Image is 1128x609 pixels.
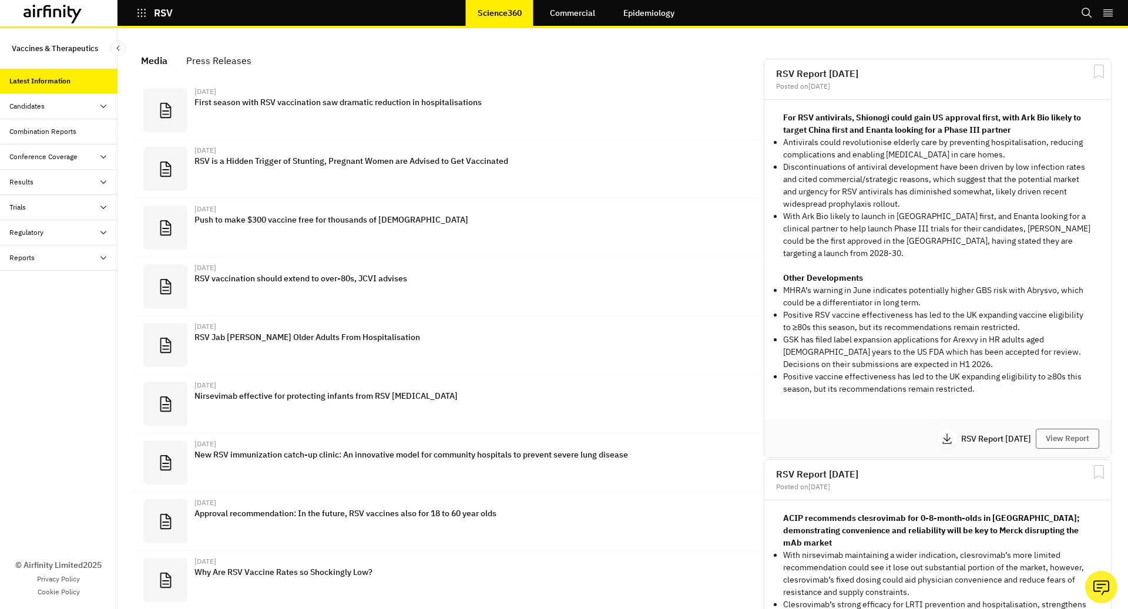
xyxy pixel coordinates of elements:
[9,101,45,112] div: Candidates
[194,499,710,506] div: [DATE]
[37,574,80,584] a: Privacy Policy
[194,88,710,95] div: [DATE]
[1085,571,1117,603] button: Ask our analysts
[9,152,78,162] div: Conference Coverage
[134,375,759,433] a: [DATE]Nirsevimab effective for protecting infants from RSV [MEDICAL_DATA]
[783,309,1092,334] li: Positive RSV vaccine effectiveness has led to the UK expanding vaccine eligibility to ≥80s this s...
[154,8,173,18] p: RSV
[783,112,1081,135] strong: For RSV antivirals, Shionogi could gain US approval first, with Ark Bio likely to target China fi...
[194,215,710,224] p: Push to make $300 vaccine free for thousands of [DEMOGRAPHIC_DATA]
[186,52,251,69] div: Press Releases
[110,41,126,56] button: Close Sidebar
[783,272,863,283] strong: Other Developments
[783,161,1092,210] p: Discontinuations of antiviral development have been driven by low infection rates and cited comme...
[134,140,759,198] a: [DATE]RSV is a Hidden Trigger of Stunting, Pregnant Women are Advised to Get Vaccinated
[194,332,710,342] p: RSV Jab [PERSON_NAME] Older Adults From Hospitalisation
[194,323,710,330] div: [DATE]
[134,257,759,316] a: [DATE]RSV vaccination should extend to over-80s, JCVI advises
[136,3,173,23] button: RSV
[9,227,43,238] div: Regulatory
[961,435,1036,443] p: RSV Report [DATE]
[776,469,1099,479] h2: RSV Report [DATE]
[194,567,710,577] p: Why Are RSV Vaccine Rates so Shockingly Low?
[783,549,1092,598] p: With nirsevimab maintaining a wider indication, clesrovimab’s more limited recommendation could s...
[134,433,759,492] a: [DATE]New RSV immunization catch-up clinic: An innovative model for community hospitals to preven...
[194,440,710,448] div: [DATE]
[9,177,33,187] div: Results
[783,136,1092,161] p: Antivirals could revolutionise elderly care by preventing hospitalisation, reducing complications...
[9,126,76,137] div: Combination Reports
[194,264,710,271] div: [DATE]
[194,206,710,213] div: [DATE]
[783,284,1092,309] li: MHRA’s warning in June indicates potentially higher GBS risk with Abrysvo, which could be a diffe...
[1036,429,1099,449] button: View Report
[776,69,1099,78] h2: RSV Report [DATE]
[783,210,1092,260] p: With Ark Bio likely to launch in [GEOGRAPHIC_DATA] first, and Enanta looking for a clinical partn...
[1092,64,1106,79] svg: Bookmark Report
[194,558,710,565] div: [DATE]
[194,450,710,459] p: New RSV immunization catch-up clinic: An innovative model for community hospitals to prevent seve...
[134,316,759,375] a: [DATE]RSV Jab [PERSON_NAME] Older Adults From Hospitalisation
[12,38,98,59] p: Vaccines & Therapeutics
[15,559,102,571] p: © Airfinity Limited 2025
[38,587,80,597] a: Cookie Policy
[783,371,1092,395] li: Positive vaccine effectiveness has led to the UK expanding eligibility to ≥80s this season, but i...
[134,492,759,551] a: [DATE]Approval recommendation: In the future, RSV vaccines also for 18 to 60 year olds
[194,509,710,518] p: Approval recommendation: In the future, RSV vaccines also for 18 to 60 year olds
[194,382,710,389] div: [DATE]
[194,391,710,401] p: Nirsevimab effective for protecting infants from RSV [MEDICAL_DATA]
[9,76,70,86] div: Latest Information
[9,202,26,213] div: Trials
[134,198,759,257] a: [DATE]Push to make $300 vaccine free for thousands of [DEMOGRAPHIC_DATA]
[141,52,167,69] div: Media
[1081,3,1093,23] button: Search
[9,253,35,263] div: Reports
[783,334,1092,371] li: GSK has filed label expansion applications for Arexvy in HR adults aged [DEMOGRAPHIC_DATA] years ...
[194,147,710,154] div: [DATE]
[783,513,1080,548] strong: ACIP recommends clesrovimab for 0-8-month-olds in [GEOGRAPHIC_DATA]; demonstrating convenience an...
[194,274,710,283] p: RSV vaccination should extend to over-80s, JCVI advises
[478,8,522,18] p: Science360
[194,156,710,166] p: RSV is a Hidden Trigger of Stunting, Pregnant Women are Advised to Get Vaccinated
[134,81,759,140] a: [DATE]First season with RSV vaccination saw dramatic reduction in hospitalisations
[1092,465,1106,479] svg: Bookmark Report
[776,483,1099,490] div: Posted on [DATE]
[776,83,1099,90] div: Posted on [DATE]
[194,97,710,107] p: First season with RSV vaccination saw dramatic reduction in hospitalisations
